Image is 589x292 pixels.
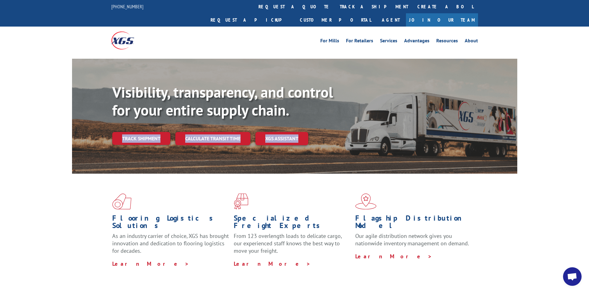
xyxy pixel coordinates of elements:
[380,38,397,45] a: Services
[346,38,373,45] a: For Retailers
[112,193,131,209] img: xgs-icon-total-supply-chain-intelligence-red
[234,193,248,209] img: xgs-icon-focused-on-flooring-red
[255,132,308,145] a: XGS ASSISTANT
[436,38,458,45] a: Resources
[320,38,339,45] a: For Mills
[111,3,143,10] a: [PHONE_NUMBER]
[376,13,406,27] a: Agent
[465,38,478,45] a: About
[112,214,229,232] h1: Flooring Logistics Solutions
[355,214,472,232] h1: Flagship Distribution Model
[206,13,295,27] a: Request a pickup
[234,260,311,267] a: Learn More >
[295,13,376,27] a: Customer Portal
[355,193,377,209] img: xgs-icon-flagship-distribution-model-red
[112,83,333,120] b: Visibility, transparency, and control for your entire supply chain.
[234,232,351,260] p: From 123 overlength loads to delicate cargo, our experienced staff knows the best way to move you...
[112,260,189,267] a: Learn More >
[404,38,429,45] a: Advantages
[175,132,250,145] a: Calculate transit time
[355,253,432,260] a: Learn More >
[406,13,478,27] a: Join Our Team
[112,232,229,254] span: As an industry carrier of choice, XGS has brought innovation and dedication to flooring logistics...
[112,132,170,145] a: Track shipment
[234,214,351,232] h1: Specialized Freight Experts
[355,232,469,247] span: Our agile distribution network gives you nationwide inventory management on demand.
[563,267,582,286] a: Open chat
